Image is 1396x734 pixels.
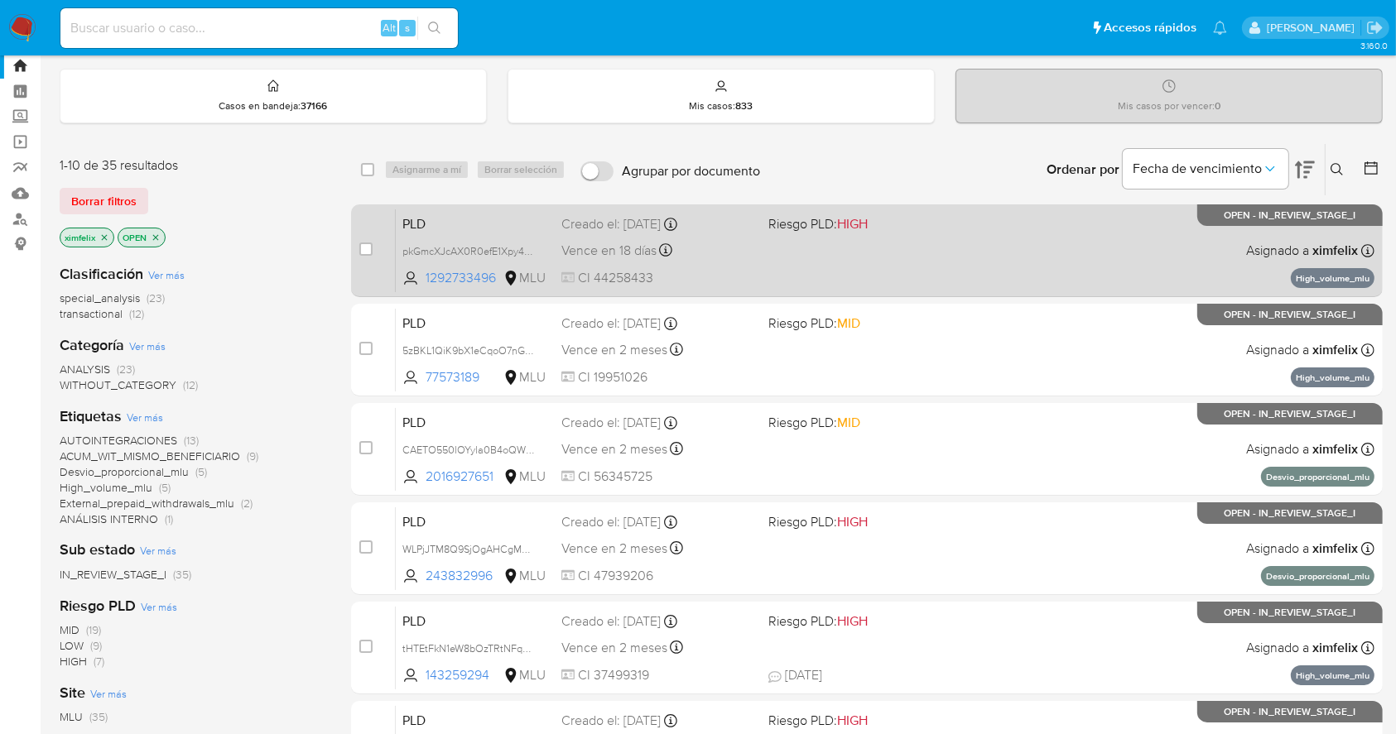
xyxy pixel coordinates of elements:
[383,20,396,36] span: Alt
[1267,20,1360,36] p: ximena.felix@mercadolibre.com
[405,20,410,36] span: s
[417,17,451,40] button: search-icon
[1366,19,1384,36] a: Salir
[1104,19,1196,36] span: Accesos rápidos
[1360,39,1388,52] span: 3.160.0
[60,17,458,39] input: Buscar usuario o caso...
[1213,21,1227,35] a: Notificaciones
